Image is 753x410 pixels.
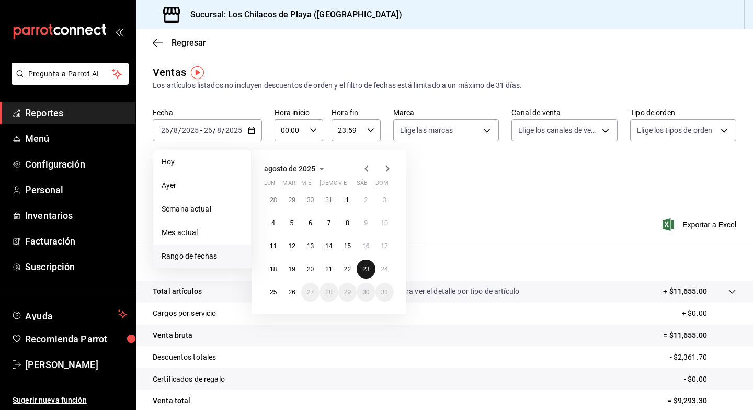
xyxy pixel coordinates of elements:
span: Ayuda [25,308,113,320]
button: Pregunta a Parrot AI [12,63,129,85]
button: 7 de agosto de 2025 [320,214,338,232]
span: Semana actual [162,204,243,215]
span: - [200,126,202,135]
button: 8 de agosto de 2025 [338,214,357,232]
button: 28 de agosto de 2025 [320,283,338,302]
abbr: 2 de agosto de 2025 [364,196,368,204]
span: Menú [25,131,127,146]
abbr: sábado [357,180,368,191]
button: 25 de agosto de 2025 [264,283,282,302]
abbr: 29 de julio de 2025 [288,196,295,204]
span: Configuración [25,157,127,171]
input: -- [173,126,178,135]
button: 31 de julio de 2025 [320,191,338,209]
button: 16 de agosto de 2025 [357,237,375,256]
span: agosto de 2025 [264,164,315,173]
span: Mes actual [162,227,243,238]
span: Rango de fechas [162,251,243,262]
span: Personal [25,183,127,197]
abbr: 29 de agosto de 2025 [344,289,351,296]
button: 18 de agosto de 2025 [264,260,282,279]
input: ---- [181,126,199,135]
span: Inventarios [25,208,127,223]
button: 29 de julio de 2025 [282,191,301,209]
p: Resumen [153,256,736,268]
span: Pregunta a Parrot AI [28,69,112,80]
button: 4 de agosto de 2025 [264,214,282,232]
span: / [213,126,216,135]
p: Descuentos totales [153,352,216,363]
abbr: 8 de agosto de 2025 [346,219,349,227]
span: Elige los tipos de orden [637,125,712,136]
button: 21 de agosto de 2025 [320,260,338,279]
span: Regresar [172,38,206,48]
button: 17 de agosto de 2025 [375,237,394,256]
p: = $9,293.30 [668,395,736,406]
span: Elige los canales de venta [518,125,598,136]
button: 28 de julio de 2025 [264,191,282,209]
button: 29 de agosto de 2025 [338,283,357,302]
abbr: 14 de agosto de 2025 [325,242,332,250]
span: Reportes [25,106,127,120]
abbr: 23 de agosto de 2025 [362,265,369,273]
abbr: 28 de agosto de 2025 [325,289,332,296]
button: 31 de agosto de 2025 [375,283,394,302]
abbr: 31 de julio de 2025 [325,196,332,204]
abbr: 30 de agosto de 2025 [362,289,369,296]
button: 26 de agosto de 2025 [282,283,301,302]
p: Venta bruta [153,330,192,341]
button: 1 de agosto de 2025 [338,191,357,209]
span: [PERSON_NAME] [25,358,127,372]
span: / [178,126,181,135]
span: Suscripción [25,260,127,274]
abbr: 6 de agosto de 2025 [309,219,312,227]
input: -- [161,126,170,135]
abbr: 18 de agosto de 2025 [270,265,277,273]
p: Certificados de regalo [153,374,225,385]
img: Tooltip marker [191,66,204,79]
label: Canal de venta [511,109,618,116]
abbr: miércoles [301,180,311,191]
button: 6 de agosto de 2025 [301,214,320,232]
p: = $11,655.00 [663,330,736,341]
abbr: 25 de agosto de 2025 [270,289,277,296]
abbr: 11 de agosto de 2025 [270,242,277,250]
abbr: 3 de agosto de 2025 [383,196,386,204]
abbr: 19 de agosto de 2025 [288,265,295,273]
abbr: 4 de agosto de 2025 [271,219,275,227]
span: Hoy [162,157,243,168]
button: 10 de agosto de 2025 [375,214,394,232]
button: 22 de agosto de 2025 [338,260,357,279]
button: 15 de agosto de 2025 [338,237,357,256]
button: agosto de 2025 [264,162,328,175]
input: ---- [225,126,243,135]
button: 5 de agosto de 2025 [282,214,301,232]
p: + $0.00 [682,308,736,319]
abbr: domingo [375,180,389,191]
abbr: 15 de agosto de 2025 [344,242,351,250]
abbr: 30 de julio de 2025 [307,196,314,204]
button: 20 de agosto de 2025 [301,260,320,279]
button: open_drawer_menu [115,27,123,36]
button: 2 de agosto de 2025 [357,191,375,209]
p: Cargos por servicio [153,308,216,319]
button: Regresar [153,38,206,48]
button: 13 de agosto de 2025 [301,237,320,256]
abbr: 16 de agosto de 2025 [362,242,369,250]
h3: Sucursal: Los Chilacos de Playa ([GEOGRAPHIC_DATA]) [182,8,402,21]
a: Pregunta a Parrot AI [7,76,129,87]
abbr: martes [282,180,295,191]
input: -- [216,126,222,135]
p: + $11,655.00 [663,286,707,297]
abbr: viernes [338,180,347,191]
button: 14 de agosto de 2025 [320,237,338,256]
button: 3 de agosto de 2025 [375,191,394,209]
p: Total artículos [153,286,202,297]
p: - $2,361.70 [670,352,736,363]
label: Tipo de orden [630,109,736,116]
abbr: lunes [264,180,275,191]
abbr: 12 de agosto de 2025 [288,242,295,250]
label: Hora inicio [275,109,323,116]
abbr: 31 de agosto de 2025 [381,289,388,296]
